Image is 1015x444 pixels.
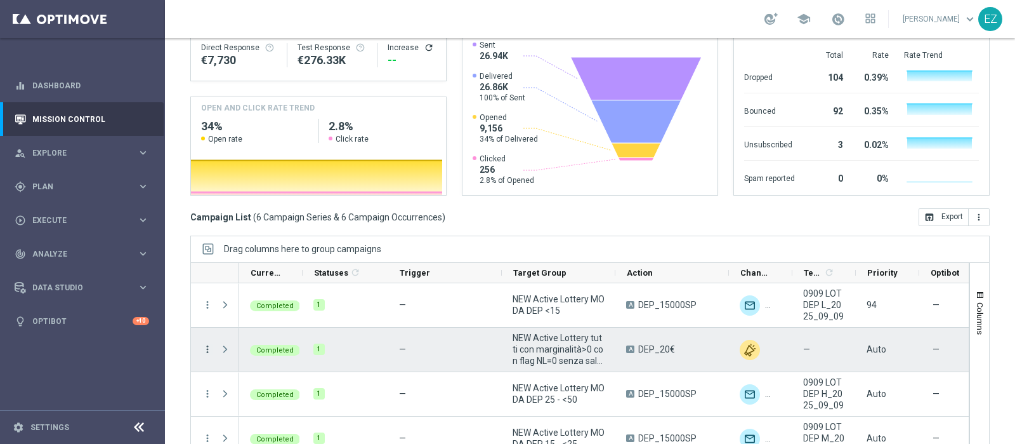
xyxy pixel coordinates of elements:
h4: OPEN AND CLICK RATE TREND [201,102,315,114]
i: keyboard_arrow_right [137,147,149,159]
span: DEP_15000SP [638,299,697,311]
div: EZ [978,7,1002,31]
div: Increase [388,43,436,53]
i: gps_fixed [15,181,26,192]
span: — [399,389,406,399]
i: refresh [824,267,834,278]
a: [PERSON_NAME]keyboard_arrow_down [901,10,978,29]
span: — [933,433,940,444]
colored-tag: Completed [250,388,300,400]
multiple-options-button: Export to CSV [919,212,990,222]
img: Other [765,384,785,405]
span: 0909 LOT DEP L_2025_09_09 [803,288,845,322]
button: more_vert [202,299,213,311]
div: play_circle_outline Execute keyboard_arrow_right [14,215,150,225]
div: 1 [313,344,325,355]
div: €276,330 [298,53,367,68]
i: refresh [424,43,434,53]
span: — [803,344,810,355]
button: more_vert [202,344,213,355]
div: 92 [810,100,843,120]
span: 0909 LOT DEP H_2025_09_09 [803,377,845,411]
span: school [797,12,811,26]
span: 26.86K [480,81,525,93]
span: Target Group [513,268,566,278]
div: Plan [15,181,137,192]
span: Click rate [336,134,369,144]
i: track_changes [15,248,26,260]
span: Completed [256,391,294,399]
i: open_in_browser [924,212,934,222]
i: keyboard_arrow_right [137,214,149,226]
span: ( [253,212,256,223]
button: Data Studio keyboard_arrow_right [14,283,150,293]
div: Other [765,295,785,316]
div: 0% [858,167,889,187]
span: Plan [32,183,137,191]
span: Sent [480,40,508,50]
span: DEP_15000SP [638,433,697,444]
div: Spam reported [744,167,795,187]
span: Drag columns here to group campaigns [224,244,381,254]
span: NEW Active Lottery tutti con marginalità>0 con flag NL=0 senza saldo [513,332,605,367]
div: Optibot [15,304,149,338]
div: Dashboard [15,69,149,102]
div: 104 [810,66,843,86]
div: Press SPACE to select this row. [191,372,239,417]
div: 3 [810,133,843,154]
div: +10 [133,317,149,325]
span: Optibot [931,268,959,278]
div: €7,730 [201,53,277,68]
div: Unsubscribed [744,133,795,154]
span: Channel [740,268,771,278]
h2: 2.8% [329,119,436,134]
span: Auto [867,344,886,354]
span: Delivered [480,71,525,81]
a: Settings [30,424,69,431]
div: 0.39% [858,66,889,86]
span: Opened [480,112,538,123]
span: — [399,344,406,354]
div: Dropped [744,66,795,86]
div: Press SPACE to select this row. [191,328,239,372]
i: play_circle_outline [15,215,26,226]
span: Completed [256,302,294,310]
span: Calculate column [822,266,834,279]
button: Mission Control [14,114,150,124]
span: A [626,346,634,353]
div: Optimail [740,295,760,316]
span: Trigger [400,268,430,278]
span: NEW Active Lottery MODA DEP 25 - <50 [513,382,605,405]
span: Current Status [251,268,281,278]
i: settings [13,422,24,433]
i: more_vert [974,212,984,222]
button: lightbulb Optibot +10 [14,316,150,326]
div: Explore [15,147,137,159]
button: open_in_browser Export [919,208,969,226]
div: 1 [313,299,325,311]
div: 1 [313,433,325,444]
div: Execute [15,215,137,226]
span: Clicked [480,154,534,164]
span: 100% of Sent [480,93,525,103]
span: DEP_15000SP [638,388,697,400]
i: lightbulb [15,316,26,327]
div: -- [388,53,436,68]
span: Auto [867,389,886,399]
span: Analyze [32,250,137,258]
span: DEP_20€ [638,344,675,355]
button: more_vert [202,433,213,444]
div: person_search Explore keyboard_arrow_right [14,148,150,158]
div: Optimail [740,384,760,405]
div: 0.02% [858,133,889,154]
button: more_vert [969,208,990,226]
span: 94 [867,300,877,310]
span: Execute [32,217,137,224]
span: Statuses [314,268,348,278]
